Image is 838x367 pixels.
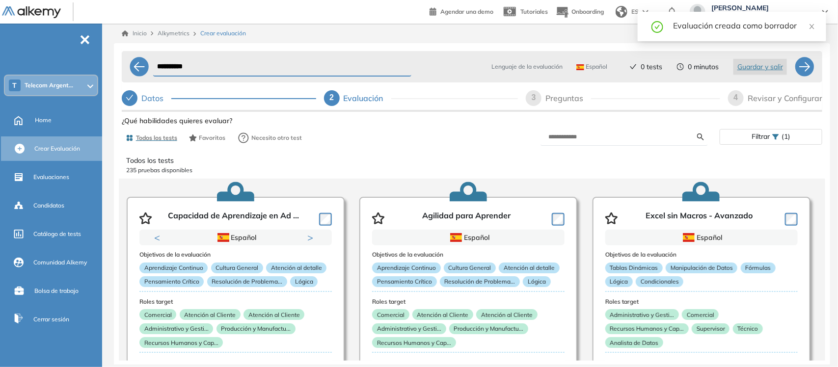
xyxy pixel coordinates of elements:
[139,309,176,320] p: Comercial
[571,8,604,15] span: Onboarding
[636,276,683,287] p: Condicionales
[33,315,69,324] span: Cerrar sesión
[809,23,815,30] span: close
[450,233,462,242] img: ESP
[126,94,134,102] span: check
[605,323,689,334] p: Recursos Humanos y Cap...
[141,90,171,106] div: Datos
[422,211,511,226] p: Agilidad para Aprender
[33,230,81,238] span: Catálogo de tests
[154,233,164,242] button: Previous
[324,90,518,106] div: 2Evaluación
[200,29,246,38] span: Crear evaluación
[372,337,456,348] p: Recursos Humanos y Cap...
[372,262,440,273] p: Aprendizaje Continuo
[748,90,822,106] div: Revisar y Configurar
[733,59,787,75] button: Guardar y salir
[224,245,236,247] button: 1
[576,64,584,70] img: ESP
[520,8,548,15] span: Tutoriales
[476,309,537,320] p: Atención al Cliente
[217,233,229,242] img: ESP
[344,90,391,106] div: Evaluación
[605,262,663,273] p: Tablas Dinámicas
[631,7,639,16] span: ES
[673,20,814,31] div: Evaluación creada como borrador
[34,144,80,153] span: Crear Evaluación
[677,63,684,70] span: clock-circle
[728,90,822,106] div: 4Revisar y Configurar
[207,276,287,287] p: Resolución de Problema...
[372,251,565,258] h3: Objetivos de la evaluación
[122,130,181,146] button: Todos los tests
[372,298,565,305] h3: Roles target
[407,232,530,243] div: Español
[444,262,496,273] p: Cultura General
[307,233,317,242] button: Next
[139,298,332,305] h3: Roles target
[605,298,798,305] h3: Roles target
[2,6,61,19] img: Logo
[290,276,318,287] p: Lógica
[372,309,409,320] p: Comercial
[605,309,679,320] p: Administrativo y Gesti...
[616,6,627,18] img: world
[33,201,64,210] span: Candidatos
[711,4,812,12] span: [PERSON_NAME]
[139,276,204,287] p: Pensamiento Crítico
[243,309,304,320] p: Atención al Cliente
[122,116,232,126] span: ¿Qué habilidades quieres evaluar?
[523,276,550,287] p: Lógica
[33,173,69,182] span: Evaluaciones
[185,130,230,146] button: Favoritos
[692,323,730,334] p: Supervisor
[449,323,528,334] p: Producción y Manufactu...
[139,262,208,273] p: Aprendizaje Continuo
[126,156,818,166] p: Todos los tests
[491,62,563,71] span: Lenguaje de la evaluación
[499,262,559,273] p: Atención al detalle
[13,81,17,89] span: T
[682,309,719,320] p: Comercial
[651,20,663,33] span: check-circle
[641,62,662,72] span: 0 tests
[532,93,536,102] span: 3
[688,62,719,72] span: 0 minutos
[34,287,79,295] span: Bolsa de trabajo
[605,251,798,258] h3: Objetivos de la evaluación
[139,251,332,258] h3: Objetivos de la evaluación
[216,323,296,334] p: Producción y Manufactu...
[266,262,326,273] p: Atención al detalle
[643,10,649,14] img: arrow
[168,211,299,226] p: Capacidad de Aprendizaje en Ad ...
[251,133,302,142] span: Necesito otro test
[158,29,189,37] span: Alkymetrics
[240,245,247,247] button: 2
[545,90,591,106] div: Preguntas
[122,29,147,38] a: Inicio
[741,262,776,273] p: Fórmulas
[234,128,306,148] button: Necesito otro test
[683,233,695,242] img: ESP
[526,90,720,106] div: 3Preguntas
[126,166,818,175] p: 235 pruebas disponibles
[605,337,663,348] p: Analista de Datos
[440,8,493,15] span: Agendar una demo
[35,116,52,125] span: Home
[734,93,738,102] span: 4
[440,276,520,287] p: Resolución de Problema...
[782,130,790,144] span: (1)
[174,232,297,243] div: Español
[666,262,737,273] p: Manipulación de Datos
[211,262,263,273] p: Cultura General
[605,276,633,287] p: Lógica
[630,63,637,70] span: check
[139,337,223,348] p: Recursos Humanos y Cap...
[329,93,334,102] span: 2
[372,276,436,287] p: Pensamiento Crítico
[33,258,87,267] span: Comunidad Alkemy
[122,90,316,106] div: Datos
[646,211,753,226] p: Excel sin Macros - Avanzado
[372,323,446,334] p: Administrativo y Gesti...
[737,61,783,72] span: Guardar y salir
